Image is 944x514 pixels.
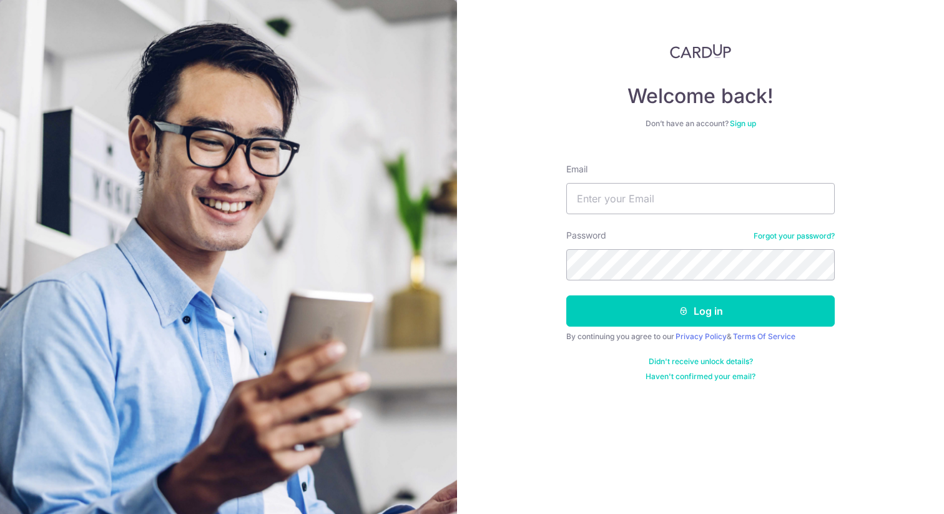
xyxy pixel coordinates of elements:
[566,84,835,109] h4: Welcome back!
[730,119,756,128] a: Sign up
[566,295,835,327] button: Log in
[566,163,588,175] label: Email
[670,44,731,59] img: CardUp Logo
[676,332,727,341] a: Privacy Policy
[646,372,755,382] a: Haven't confirmed your email?
[566,119,835,129] div: Don’t have an account?
[566,332,835,342] div: By continuing you agree to our &
[733,332,795,341] a: Terms Of Service
[566,229,606,242] label: Password
[649,357,753,367] a: Didn't receive unlock details?
[566,183,835,214] input: Enter your Email
[754,231,835,241] a: Forgot your password?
